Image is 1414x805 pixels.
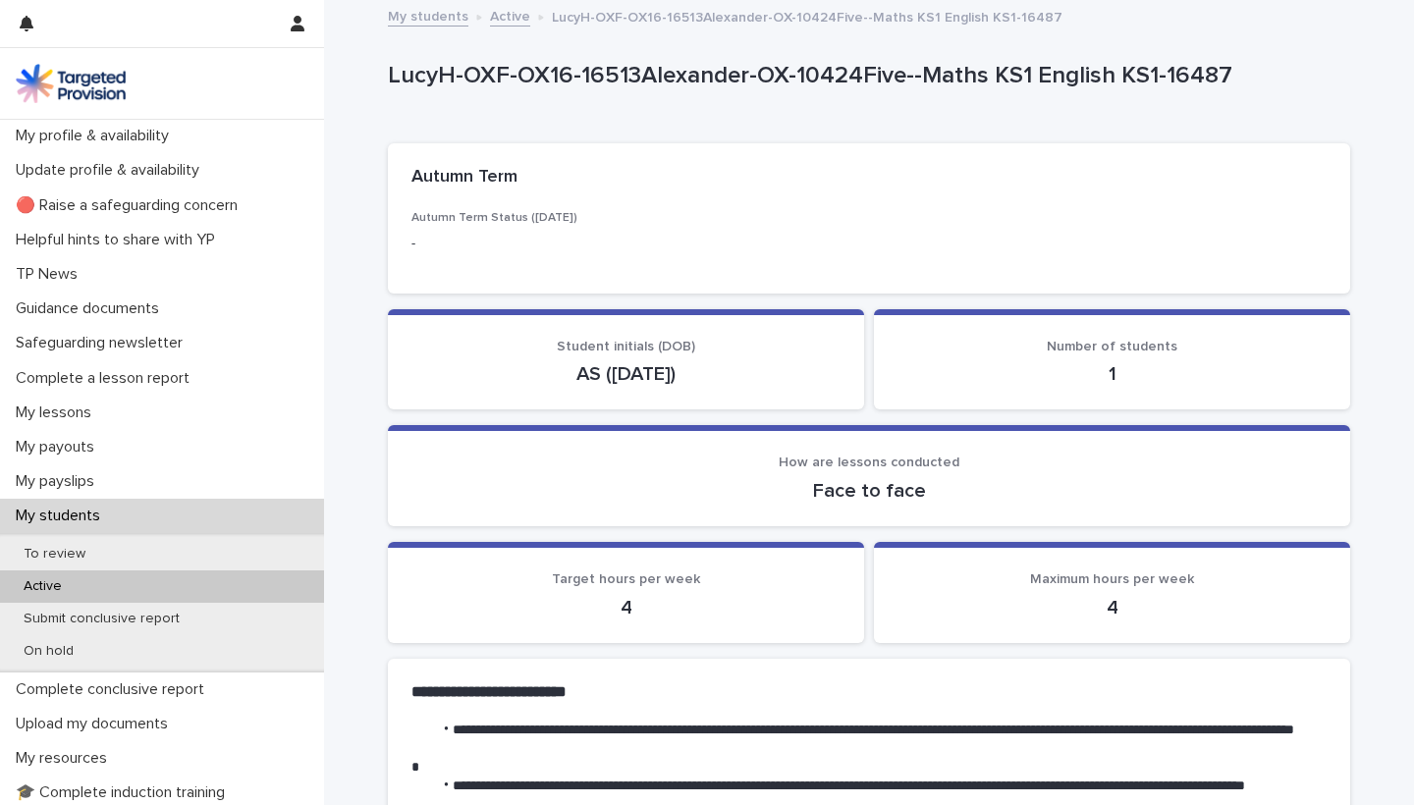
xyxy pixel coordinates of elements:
p: My resources [8,749,123,768]
p: 1 [897,362,1327,386]
p: 🔴 Raise a safeguarding concern [8,196,253,215]
p: Face to face [411,479,1327,503]
p: My profile & availability [8,127,185,145]
h2: Autumn Term [411,167,517,188]
p: Guidance documents [8,299,175,318]
p: Upload my documents [8,715,184,733]
img: M5nRWzHhSzIhMunXDL62 [16,64,126,103]
p: My payouts [8,438,110,456]
p: TP News [8,265,93,284]
p: Complete a lesson report [8,369,205,388]
p: LucyH-OXF-OX16-16513Alexander-OX-10424Five--Maths KS1 English KS1-16487 [388,62,1342,90]
p: Active [8,578,78,595]
p: My students [8,507,116,525]
span: Target hours per week [552,572,700,586]
p: LucyH-OXF-OX16-16513Alexander-OX-10424Five--Maths KS1 English KS1-16487 [552,5,1062,27]
p: Complete conclusive report [8,680,220,699]
p: Helpful hints to share with YP [8,231,231,249]
span: Maximum hours per week [1030,572,1194,586]
p: Safeguarding newsletter [8,334,198,352]
p: My lessons [8,403,107,422]
a: Active [490,4,530,27]
p: On hold [8,643,89,660]
p: AS ([DATE]) [411,362,841,386]
p: 🎓 Complete induction training [8,783,241,802]
span: How are lessons conducted [779,456,959,469]
span: Autumn Term Status ([DATE]) [411,212,577,224]
p: To review [8,546,101,563]
p: Update profile & availability [8,161,215,180]
a: My students [388,4,468,27]
p: My payslips [8,472,110,491]
p: Submit conclusive report [8,611,195,627]
p: 4 [897,596,1327,619]
p: - [411,234,701,254]
span: Student initials (DOB) [557,340,695,353]
p: 4 [411,596,841,619]
span: Number of students [1047,340,1177,353]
